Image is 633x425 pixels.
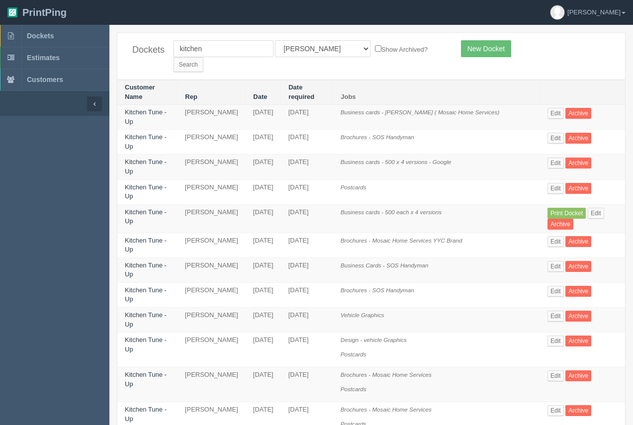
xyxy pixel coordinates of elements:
[281,308,333,333] td: [DATE]
[341,109,500,115] i: Business cards - [PERSON_NAME] ( Mosaic Home Services)
[565,311,591,322] a: Archive
[178,333,246,367] td: [PERSON_NAME]
[246,367,281,402] td: [DATE]
[341,337,407,343] i: Design - vehicle Graphics
[547,336,564,346] a: Edit
[178,105,246,130] td: [PERSON_NAME]
[565,183,591,194] a: Archive
[27,76,63,84] span: Customers
[125,84,155,100] a: Customer Name
[341,134,414,140] i: Brochures - SOS Handyman
[281,105,333,130] td: [DATE]
[27,54,60,62] span: Estimates
[246,130,281,155] td: [DATE]
[547,261,564,272] a: Edit
[565,133,591,144] a: Archive
[246,105,281,130] td: [DATE]
[547,158,564,169] a: Edit
[125,108,167,125] a: Kitchen Tune - Up
[565,336,591,346] a: Archive
[333,80,540,105] th: Jobs
[341,351,366,357] i: Postcards
[281,155,333,179] td: [DATE]
[565,158,591,169] a: Archive
[178,130,246,155] td: [PERSON_NAME]
[125,406,167,423] a: Kitchen Tune - Up
[7,7,17,17] img: logo-3e63b451c926e2ac314895c53de4908e5d424f24456219fb08d385ab2e579770.png
[246,257,281,282] td: [DATE]
[281,233,333,257] td: [DATE]
[341,209,442,215] i: Business cards - 500 each x 4 versions
[547,108,564,119] a: Edit
[281,282,333,307] td: [DATE]
[375,45,381,52] input: Show Archived?
[246,233,281,257] td: [DATE]
[565,108,591,119] a: Archive
[174,40,273,57] input: Customer Name
[125,133,167,150] a: Kitchen Tune - Up
[341,386,366,392] i: Postcards
[125,237,167,254] a: Kitchen Tune - Up
[281,204,333,233] td: [DATE]
[547,236,564,247] a: Edit
[341,159,452,165] i: Business cards - 500 x 4 versions - Google
[375,43,428,55] label: Show Archived?
[178,282,246,307] td: [PERSON_NAME]
[281,179,333,204] td: [DATE]
[178,367,246,402] td: [PERSON_NAME]
[246,333,281,367] td: [DATE]
[341,371,432,378] i: Brochures - Mosaic Home Services
[341,184,366,190] i: Postcards
[281,257,333,282] td: [DATE]
[125,311,167,328] a: Kitchen Tune - Up
[341,287,414,293] i: Brochures - SOS Handyman
[178,257,246,282] td: [PERSON_NAME]
[281,130,333,155] td: [DATE]
[125,208,167,225] a: Kitchen Tune - Up
[125,261,167,278] a: Kitchen Tune - Up
[547,133,564,144] a: Edit
[178,233,246,257] td: [PERSON_NAME]
[246,179,281,204] td: [DATE]
[565,261,591,272] a: Archive
[132,45,159,55] h4: Dockets
[288,84,314,100] a: Date required
[246,204,281,233] td: [DATE]
[341,262,429,268] i: Business Cards - SOS Handyman
[547,208,586,219] a: Print Docket
[547,286,564,297] a: Edit
[565,236,591,247] a: Archive
[547,219,573,230] a: Archive
[588,208,604,219] a: Edit
[178,308,246,333] td: [PERSON_NAME]
[341,312,384,318] i: Vehicle Graphics
[125,158,167,175] a: Kitchen Tune - Up
[178,204,246,233] td: [PERSON_NAME]
[246,282,281,307] td: [DATE]
[174,57,203,72] input: Search
[178,155,246,179] td: [PERSON_NAME]
[565,370,591,381] a: Archive
[565,286,591,297] a: Archive
[341,406,432,413] i: Brochures - Mosaic Home Services
[125,336,167,353] a: Kitchen Tune - Up
[246,308,281,333] td: [DATE]
[341,237,462,244] i: Brochures - Mosaic Home Services YYC Brand
[547,405,564,416] a: Edit
[547,311,564,322] a: Edit
[125,371,167,388] a: Kitchen Tune - Up
[253,93,267,100] a: Date
[461,40,511,57] a: New Docket
[185,93,197,100] a: Rep
[547,370,564,381] a: Edit
[281,367,333,402] td: [DATE]
[125,286,167,303] a: Kitchen Tune - Up
[565,405,591,416] a: Archive
[550,5,564,19] img: avatar_default-7531ab5dedf162e01f1e0bb0964e6a185e93c5c22dfe317fb01d7f8cd2b1632c.jpg
[547,183,564,194] a: Edit
[246,155,281,179] td: [DATE]
[178,179,246,204] td: [PERSON_NAME]
[281,333,333,367] td: [DATE]
[27,32,54,40] span: Dockets
[125,183,167,200] a: Kitchen Tune - Up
